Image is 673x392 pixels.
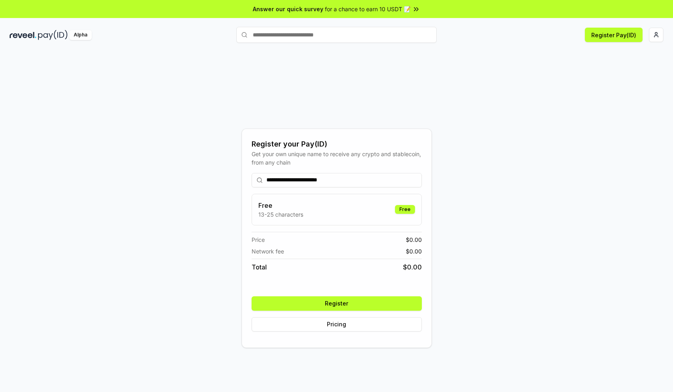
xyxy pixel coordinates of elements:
span: Network fee [252,247,284,255]
img: pay_id [38,30,68,40]
span: $ 0.00 [406,247,422,255]
p: 13-25 characters [258,210,303,219]
span: Total [252,262,267,272]
img: reveel_dark [10,30,36,40]
h3: Free [258,201,303,210]
div: Alpha [69,30,92,40]
button: Register Pay(ID) [585,28,643,42]
span: $ 0.00 [403,262,422,272]
span: $ 0.00 [406,235,422,244]
div: Free [395,205,415,214]
span: Answer our quick survey [253,5,323,13]
div: Get your own unique name to receive any crypto and stablecoin, from any chain [252,150,422,167]
button: Pricing [252,317,422,332]
span: for a chance to earn 10 USDT 📝 [325,5,411,13]
div: Register your Pay(ID) [252,139,422,150]
span: Price [252,235,265,244]
button: Register [252,296,422,311]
